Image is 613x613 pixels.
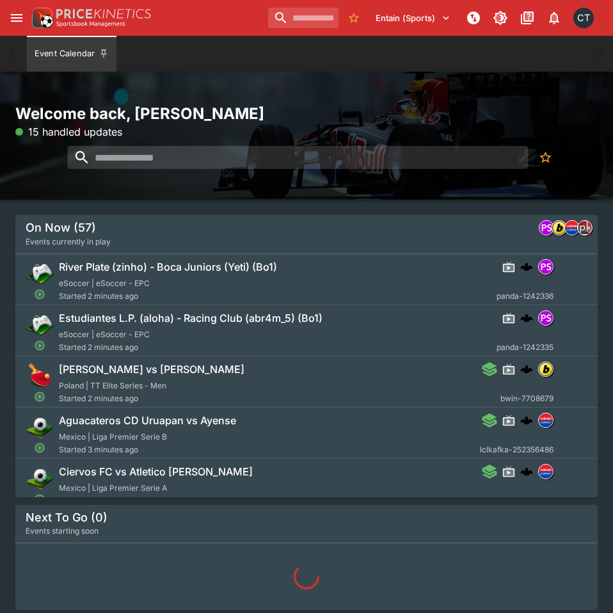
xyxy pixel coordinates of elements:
[534,146,557,169] button: No Bookmarks
[573,8,594,28] div: Cameron Tarver
[5,6,28,29] button: open drawer
[34,442,45,454] svg: Open
[552,221,566,235] img: bwin.png
[26,510,107,525] h5: Next To Go (0)
[59,290,497,303] span: Started 2 minutes ago
[59,260,277,274] h6: River Plate (zinho) - Boca Juniors (Yeti) (Bo1)
[539,311,553,325] img: pandascore.png
[539,221,553,235] img: pandascore.png
[26,525,99,537] span: Events starting soon
[26,464,54,492] img: soccer.png
[538,464,553,479] div: lclkafka
[569,4,598,32] button: Cameron Tarver
[34,340,45,351] svg: Open
[26,235,111,248] span: Events currently in play
[59,363,244,376] h6: [PERSON_NAME] vs [PERSON_NAME]
[59,465,253,479] h6: Ciervos FC vs Atletico [PERSON_NAME]
[59,483,167,493] span: Mexico | Liga Premier Serie A
[59,432,167,442] span: Mexico | Liga Premier Serie B
[344,8,364,28] button: No Bookmarks
[480,443,553,456] span: lclkafka-252356486
[26,259,54,287] img: esports.png
[28,5,54,31] img: PriceKinetics Logo
[539,260,553,274] img: pandascore.png
[268,8,338,28] input: search
[520,465,533,478] img: logo-cerberus.svg
[520,363,533,376] img: logo-cerberus.svg
[520,260,533,273] img: logo-cerberus.svg
[552,220,567,235] div: bwin
[59,278,150,288] span: eSoccer | eSoccer - EPC
[497,341,553,354] span: panda-1242335
[34,289,45,300] svg: Open
[520,465,533,478] div: cerberus
[538,310,553,326] div: pandascore
[543,6,566,29] button: Notifications
[26,220,96,235] h5: On Now (57)
[520,363,533,376] div: cerberus
[539,220,554,235] div: pandascore
[489,6,512,29] button: Toggle light/dark mode
[59,414,236,427] h6: Aguacateros CD Uruapan vs Ayense
[564,220,580,235] div: lclkafka
[59,495,480,507] span: Started 4 minutes ago
[520,312,533,324] div: cerberus
[520,312,533,324] img: logo-cerberus.svg
[34,391,45,402] svg: Open
[480,495,553,507] span: lclkafka-252355493
[538,362,553,377] div: bwin
[59,443,480,456] span: Started 3 minutes ago
[26,413,54,441] img: soccer.png
[59,341,497,354] span: Started 2 minutes ago
[520,414,533,427] div: cerberus
[539,413,553,427] img: lclkafka.png
[59,392,500,405] span: Started 2 minutes ago
[520,260,533,273] div: cerberus
[577,220,593,235] div: pricekinetics
[578,221,592,235] img: pricekinetics.png
[56,21,125,27] img: Sportsbook Management
[34,493,45,505] svg: Open
[538,259,553,275] div: pandascore
[56,9,151,19] img: PriceKinetics
[539,465,553,479] img: lclkafka.png
[368,8,458,28] button: Select Tenant
[497,290,553,303] span: panda-1242336
[462,6,485,29] button: NOT Connected to PK
[538,413,553,428] div: lclkafka
[59,330,150,339] span: eSoccer | eSoccer - EPC
[539,362,553,376] img: bwin.png
[27,36,116,72] button: Event Calendar
[59,381,166,390] span: Poland | TT Elite Series - Men
[26,362,54,390] img: table_tennis.png
[500,392,553,405] span: bwin-7708679
[68,146,529,169] input: search
[26,310,54,338] img: esports.png
[520,414,533,427] img: logo-cerberus.svg
[565,221,579,235] img: lclkafka.png
[59,312,322,325] h6: Estudiantes L.P. (aloha) - Racing Club (abr4m_5) (Bo1)
[15,124,122,139] p: 15 handled updates
[516,6,539,29] button: Documentation
[15,104,598,123] h2: Welcome back, [PERSON_NAME]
